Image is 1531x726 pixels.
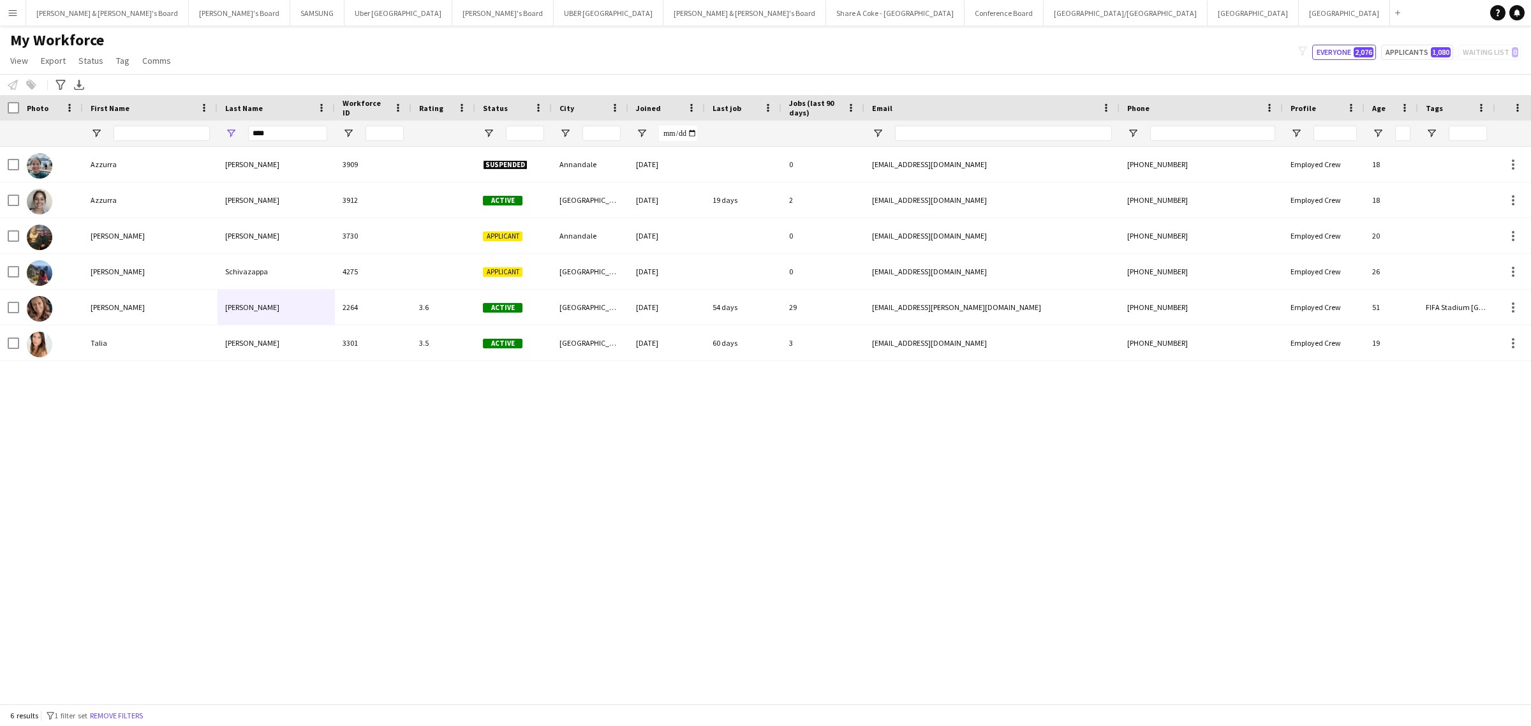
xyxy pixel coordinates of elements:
div: [PHONE_NUMBER] [1120,182,1283,218]
div: 18 [1365,147,1418,182]
div: 26 [1365,254,1418,289]
input: Age Filter Input [1395,126,1410,141]
div: [PHONE_NUMBER] [1120,290,1283,325]
img: Dante Zappacosta [27,225,52,250]
a: Comms [137,52,176,69]
div: 3912 [335,182,411,218]
span: First Name [91,103,129,113]
span: Rating [419,103,443,113]
span: City [559,103,574,113]
div: [PERSON_NAME] [83,290,218,325]
div: 0 [781,218,864,253]
span: View [10,55,28,66]
div: 3.6 [411,290,475,325]
span: Profile [1291,103,1316,113]
span: Workforce ID [343,98,388,117]
div: [GEOGRAPHIC_DATA] [552,182,628,218]
div: 3.5 [411,325,475,360]
button: Remove filters [87,709,145,723]
div: [GEOGRAPHIC_DATA] [552,325,628,360]
div: 51 [1365,290,1418,325]
span: 1 filter set [54,711,87,720]
div: Talia [83,325,218,360]
img: Azzurra Zappacosta [27,189,52,214]
div: Employed Crew [1283,254,1365,289]
img: Talia Zappia [27,332,52,357]
div: 20 [1365,218,1418,253]
button: SAMSUNG [290,1,344,26]
div: [PERSON_NAME] [218,147,335,182]
span: Comms [142,55,171,66]
div: 3301 [335,325,411,360]
span: Status [483,103,508,113]
div: [PERSON_NAME] [218,325,335,360]
button: Open Filter Menu [1127,128,1139,139]
input: Workforce ID Filter Input [366,126,404,141]
button: Open Filter Menu [483,128,494,139]
div: [EMAIL_ADDRESS][DOMAIN_NAME] [864,254,1120,289]
div: Annandale [552,147,628,182]
div: Azzurra [83,147,218,182]
span: Jobs (last 90 days) [789,98,841,117]
span: Suspended [483,160,528,170]
button: Open Filter Menu [1291,128,1302,139]
input: Tags Filter Input [1449,126,1487,141]
div: [DATE] [628,254,705,289]
div: Employed Crew [1283,290,1365,325]
span: Age [1372,103,1386,113]
div: Employed Crew [1283,218,1365,253]
div: 3 [781,325,864,360]
div: [PERSON_NAME] [218,290,335,325]
div: [DATE] [628,325,705,360]
div: 60 days [705,325,781,360]
div: [DATE] [628,147,705,182]
span: 2,076 [1354,47,1373,57]
button: [PERSON_NAME]'s Board [189,1,290,26]
input: Phone Filter Input [1150,126,1275,141]
input: Profile Filter Input [1313,126,1357,141]
div: 3909 [335,147,411,182]
span: Last job [713,103,741,113]
span: Status [78,55,103,66]
a: Tag [111,52,135,69]
span: Email [872,103,892,113]
input: Last Name Filter Input [248,126,327,141]
button: Open Filter Menu [343,128,354,139]
button: Open Filter Menu [636,128,647,139]
button: [GEOGRAPHIC_DATA] [1299,1,1390,26]
div: [PERSON_NAME] [83,254,218,289]
button: [PERSON_NAME] & [PERSON_NAME]'s Board [26,1,189,26]
div: [PERSON_NAME] [83,218,218,253]
button: Applicants1,080 [1381,45,1453,60]
div: [PHONE_NUMBER] [1120,147,1283,182]
span: My Workforce [10,31,104,50]
span: Active [483,303,522,313]
div: 19 days [705,182,781,218]
button: Conference Board [965,1,1044,26]
button: [GEOGRAPHIC_DATA]/[GEOGRAPHIC_DATA] [1044,1,1208,26]
input: First Name Filter Input [114,126,210,141]
span: Active [483,196,522,205]
img: Rachel Zappia [27,296,52,322]
span: Applicant [483,267,522,277]
div: [PHONE_NUMBER] [1120,254,1283,289]
input: City Filter Input [582,126,621,141]
div: 4275 [335,254,411,289]
div: Employed Crew [1283,325,1365,360]
input: Status Filter Input [506,126,544,141]
span: Tags [1426,103,1443,113]
a: Export [36,52,71,69]
div: 2264 [335,290,411,325]
button: Open Filter Menu [225,128,237,139]
span: Last Name [225,103,263,113]
div: [DATE] [628,182,705,218]
div: 2 [781,182,864,218]
div: 54 days [705,290,781,325]
div: [PERSON_NAME] [218,218,335,253]
span: Tag [116,55,129,66]
div: [PHONE_NUMBER] [1120,325,1283,360]
div: [EMAIL_ADDRESS][DOMAIN_NAME] [864,325,1120,360]
button: Share A Coke - [GEOGRAPHIC_DATA] [826,1,965,26]
div: [PERSON_NAME] [218,182,335,218]
div: Annandale [552,218,628,253]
